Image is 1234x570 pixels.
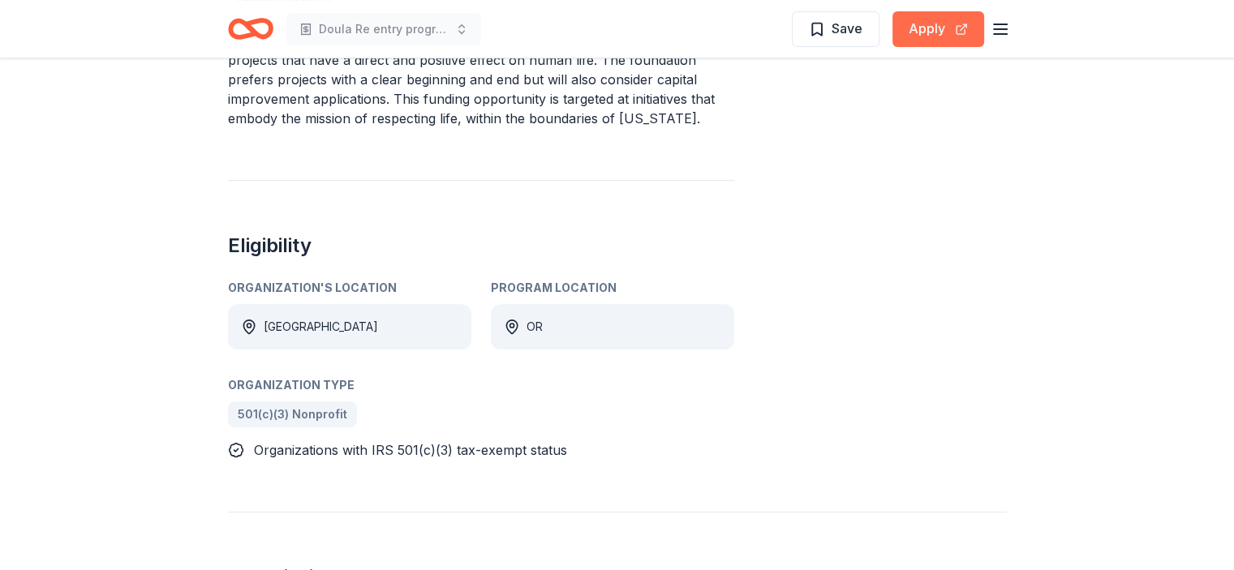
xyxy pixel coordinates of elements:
span: Save [832,18,862,39]
span: Doula Re entry program [319,19,449,39]
span: Organizations with IRS 501(c)(3) tax-exempt status [254,442,567,458]
div: OR [527,317,543,336]
button: Apply [892,11,984,47]
button: Save [792,11,879,47]
span: 501(c)(3) Nonprofit [238,405,347,424]
a: Home [228,10,273,48]
h2: Eligibility [228,233,734,259]
p: The Storms Family Foundation [PERSON_NAME] specifically aims to fund projects that have a direct ... [228,31,734,128]
div: [GEOGRAPHIC_DATA] [264,317,378,336]
a: 501(c)(3) Nonprofit [228,401,357,427]
div: Organization's Location [228,278,471,298]
button: Doula Re entry program [286,13,481,45]
div: Program Location [491,278,734,298]
div: Organization Type [228,375,734,395]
